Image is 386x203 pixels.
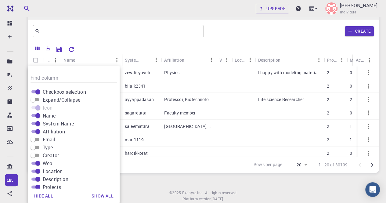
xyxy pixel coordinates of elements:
div: Name [63,54,75,66]
p: 2 [327,110,329,116]
p: saleemat3ra [125,123,150,129]
div: Projects [327,54,337,66]
span: Type [43,144,53,151]
button: Sort [142,55,151,65]
div: Icon [46,54,51,66]
p: Rows per page: [254,161,283,169]
button: Menu [51,55,60,65]
p: 2 [327,83,329,89]
div: Location [231,54,255,66]
button: Menu [245,55,255,65]
p: 2 [327,96,329,103]
div: Web [216,54,231,66]
div: Actions [356,54,364,66]
p: 2 [327,123,329,129]
button: Menu [364,55,374,65]
p: 0 [350,150,352,156]
span: Affiliation [43,128,65,135]
p: Life science Researcher [258,96,304,103]
p: 2 [327,70,329,76]
span: Creator [43,152,59,159]
p: 1–20 of 30109 [319,162,348,168]
span: Description [43,176,68,183]
button: Columns [32,43,43,53]
p: Physics [164,70,179,76]
p: 0 [350,70,352,76]
p: Faculty member [164,110,196,116]
div: System Name [122,54,161,66]
span: Exabyte Inc. [182,190,204,195]
span: © 2025 [169,190,182,196]
span: Support [12,4,34,10]
span: Email [43,136,55,143]
div: Affiliation [161,54,216,66]
img: JD Francois [325,2,337,15]
div: Projects [324,54,347,66]
span: Icon [43,104,53,111]
a: Upgrade [256,4,289,13]
div: Location [234,54,245,66]
p: bilalk2341 [125,83,146,89]
span: Location [43,168,63,175]
div: Description [258,54,280,66]
span: Individual [340,9,357,15]
div: Name [60,54,122,66]
span: Checkbox selection [43,88,86,96]
span: System Name [43,120,74,127]
button: Create [345,26,374,36]
button: Sort [75,55,85,65]
p: 0 [350,110,352,116]
span: Name [43,112,56,119]
p: [PERSON_NAME] [340,2,377,9]
button: Sort [184,55,194,65]
button: Menu [337,55,347,65]
span: All rights reserved. [205,190,237,196]
button: Reset Explorer Settings [65,43,78,56]
p: [GEOGRAPHIC_DATA], Kano [164,123,213,129]
button: Menu [206,55,216,65]
p: ayyappadasan07 [125,96,158,103]
div: Web [219,54,222,66]
div: System Name [125,54,142,66]
div: Affiliation [164,54,184,66]
div: Actions [353,54,374,66]
button: Menu [222,55,231,65]
button: Hide all [29,190,58,202]
button: Export [43,43,53,53]
p: Professor, Biotechnology [164,96,213,103]
button: Menu [112,55,122,65]
p: 0 [350,83,352,89]
button: Menu [151,55,161,65]
p: 2 [327,150,329,156]
span: [DATE] . [211,196,224,201]
span: Expand/Collapse [43,96,80,103]
span: Web [43,160,52,167]
div: Open Intercom Messenger [365,182,380,197]
p: 1 [350,123,352,129]
img: logo [5,5,13,12]
button: Go to next page [366,159,378,171]
span: Projects [43,183,61,191]
div: 20 [286,161,309,169]
button: Save Explorer Settings [53,43,65,56]
button: Menu [314,55,324,65]
div: Description [255,54,324,66]
a: [DATE]. [211,196,224,202]
p: 2 [327,137,329,143]
p: hardikkorat [125,150,148,156]
a: Exabyte Inc. [182,190,204,196]
span: Platform version [182,196,211,202]
p: 1 [350,137,352,143]
p: I happy with modeling materials [258,70,321,76]
div: Icon [43,54,60,66]
input: Column title [31,73,117,83]
button: Show all [87,190,118,202]
p: sagardutta [125,110,147,116]
p: mari1119 [125,137,144,143]
p: zewdieyayeh [125,70,150,76]
p: 2 [350,96,352,103]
